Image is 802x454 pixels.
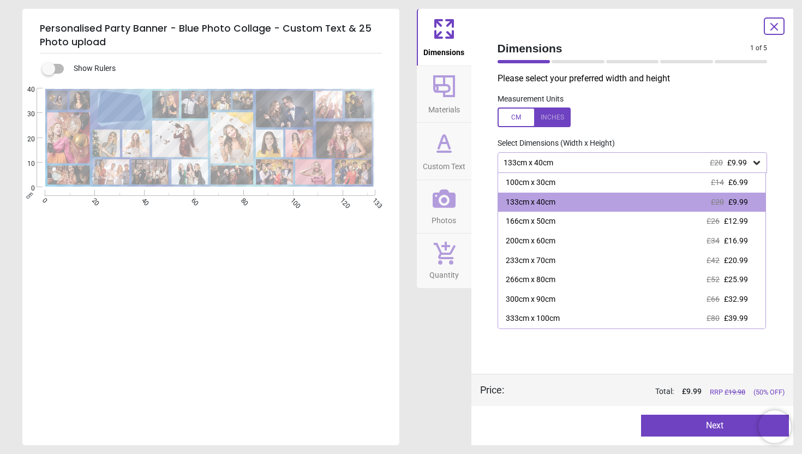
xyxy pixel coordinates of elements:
span: £42 [707,256,720,265]
div: 200cm x 60cm [506,236,555,247]
label: Measurement Units [498,94,564,105]
button: Custom Text [417,123,471,180]
span: Dimensions [423,42,464,58]
span: £34 [707,236,720,245]
span: 0 [14,184,35,193]
p: Please select your preferred width and height [498,73,776,85]
span: £26 [707,217,720,225]
div: 166cm x 50cm [506,216,555,227]
span: £16.99 [724,236,748,245]
span: Dimensions [498,40,751,56]
span: (50% OFF) [753,387,785,397]
span: £ [682,386,702,397]
div: 300cm x 90cm [506,294,555,305]
span: £ 19.98 [725,388,745,396]
button: Materials [417,66,471,123]
span: £52 [707,275,720,284]
button: Quantity [417,234,471,288]
span: £80 [707,314,720,322]
h5: Personalised Party Banner - Blue Photo Collage - Custom Text & 25 Photo upload [40,17,382,53]
span: £20 [710,158,723,167]
div: 233cm x 70cm [506,255,555,266]
button: Dimensions [417,9,471,65]
span: 30 [14,110,35,119]
span: 40 [14,85,35,94]
span: Materials [428,99,460,116]
span: 9.99 [686,387,702,396]
span: 10 [14,159,35,169]
div: Total: [520,386,785,397]
span: £9.99 [728,198,748,206]
div: 333cm x 100cm [506,313,560,324]
div: 100cm x 30cm [506,177,555,188]
span: £20.99 [724,256,748,265]
span: £12.99 [724,217,748,225]
span: 1 of 5 [750,44,767,53]
span: £25.99 [724,275,748,284]
div: 133cm x 40cm [506,197,555,208]
span: £39.99 [724,314,748,322]
button: Photos [417,180,471,234]
label: Select Dimensions (Width x Height) [489,138,615,149]
span: RRP [710,387,745,397]
div: 266cm x 80cm [506,274,555,285]
span: £14 [711,178,724,187]
iframe: Brevo live chat [758,410,791,443]
span: Quantity [429,265,459,281]
span: £9.99 [727,158,747,167]
div: Price : [480,383,504,397]
span: 20 [14,135,35,144]
span: Photos [432,210,456,226]
span: £32.99 [724,295,748,303]
span: £20 [711,198,724,206]
div: 133cm x 40cm [502,158,752,168]
span: £6.99 [728,178,748,187]
span: Custom Text [423,156,465,172]
span: £66 [707,295,720,303]
div: Show Rulers [49,62,399,75]
button: Next [641,415,789,437]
